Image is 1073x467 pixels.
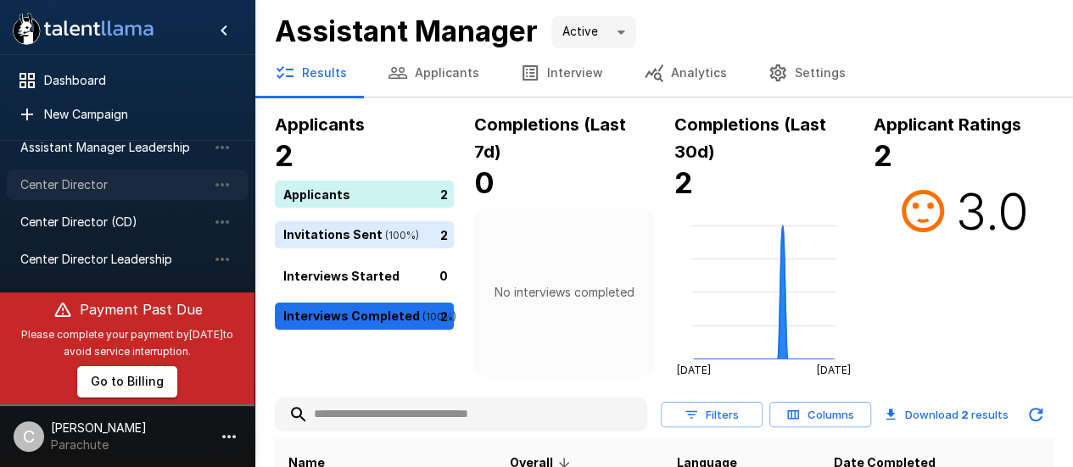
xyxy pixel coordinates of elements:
[817,364,851,376] tspan: [DATE]
[874,114,1021,135] b: Applicant Ratings
[623,49,747,97] button: Analytics
[1019,398,1053,431] button: Updated Today - 4:42 PM
[440,307,448,325] p: 2
[961,408,969,421] b: 2
[874,138,892,173] b: 2
[500,49,623,97] button: Interview
[275,114,365,135] b: Applicants
[674,165,693,200] b: 2
[878,398,1015,431] button: Download 2 results
[439,266,448,284] p: 0
[474,114,626,162] b: Completions (Last 7d)
[661,402,763,428] button: Filters
[440,185,448,203] p: 2
[275,14,538,48] b: Assistant Manager
[551,16,636,48] div: Active
[769,402,871,428] button: Columns
[474,165,495,200] b: 0
[494,284,634,301] p: No interviews completed
[254,49,367,97] button: Results
[440,225,448,243] p: 2
[955,181,1028,242] h2: 3.0
[275,138,293,173] b: 2
[674,114,826,162] b: Completions (Last 30d)
[676,364,710,376] tspan: [DATE]
[747,49,866,97] button: Settings
[367,49,500,97] button: Applicants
